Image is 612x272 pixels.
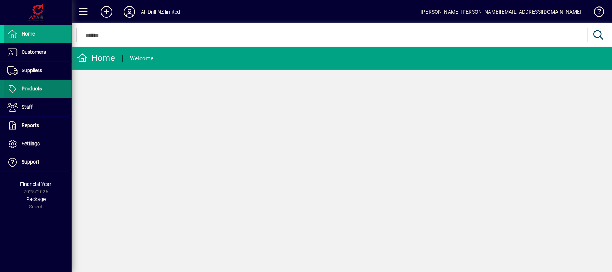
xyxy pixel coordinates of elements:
a: Staff [4,98,72,116]
span: Support [22,159,39,165]
div: Home [77,52,115,64]
span: Reports [22,122,39,128]
a: Reports [4,117,72,135]
div: All Drill NZ limited [141,6,180,18]
a: Suppliers [4,62,72,80]
a: Settings [4,135,72,153]
span: Products [22,86,42,92]
span: Customers [22,49,46,55]
span: Home [22,31,35,37]
span: Staff [22,104,33,110]
span: Settings [22,141,40,146]
a: Products [4,80,72,98]
div: [PERSON_NAME] [PERSON_NAME][EMAIL_ADDRESS][DOMAIN_NAME] [421,6,582,18]
span: Financial Year [20,181,52,187]
span: Suppliers [22,67,42,73]
div: Welcome [130,53,154,64]
span: Package [26,196,46,202]
button: Add [95,5,118,18]
button: Profile [118,5,141,18]
a: Customers [4,43,72,61]
a: Support [4,153,72,171]
a: Knowledge Base [589,1,603,25]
